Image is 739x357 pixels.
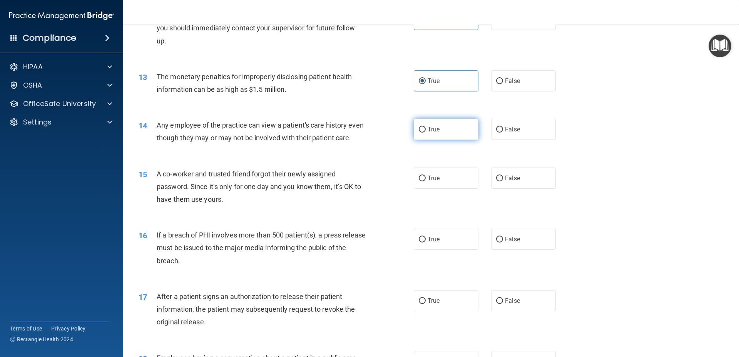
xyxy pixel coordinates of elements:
input: True [419,176,426,181]
span: 16 [139,231,147,240]
input: True [419,298,426,304]
span: True [428,77,440,85]
a: Settings [9,118,112,127]
span: False [505,126,520,133]
p: Settings [23,118,52,127]
span: False [505,77,520,85]
input: False [496,78,503,84]
p: OSHA [23,81,42,90]
input: False [496,298,503,304]
span: 17 [139,292,147,302]
p: HIPAA [23,62,43,71]
a: OfficeSafe University [9,99,112,108]
span: If you suspect that someone is violating the practice's privacy policy you should immediately con... [157,11,365,45]
span: True [428,297,440,304]
input: True [419,237,426,242]
input: True [419,78,426,84]
span: True [428,236,440,243]
span: A co-worker and trusted friend forgot their newly assigned password. Since it’s only for one day ... [157,170,361,203]
span: False [505,174,520,182]
a: Privacy Policy [51,325,86,332]
input: False [496,127,503,133]
a: HIPAA [9,62,112,71]
span: True [428,126,440,133]
a: Terms of Use [10,325,42,332]
input: False [496,237,503,242]
button: Open Resource Center [709,35,731,57]
a: OSHA [9,81,112,90]
span: 15 [139,170,147,179]
h4: Compliance [23,33,76,43]
img: PMB logo [9,8,114,23]
span: Any employee of the practice can view a patient's care history even though they may or may not be... [157,121,364,142]
span: If a breach of PHI involves more than 500 patient(s), a press release must be issued to the major... [157,231,366,264]
span: The monetary penalties for improperly disclosing patient health information can be as high as $1.... [157,73,352,93]
span: False [505,236,520,243]
p: OfficeSafe University [23,99,96,108]
input: False [496,176,503,181]
span: 13 [139,73,147,82]
span: True [428,174,440,182]
span: False [505,297,520,304]
span: 14 [139,121,147,130]
input: True [419,127,426,133]
iframe: Drift Widget Chat Controller [606,302,730,333]
span: Ⓒ Rectangle Health 2024 [10,335,73,343]
span: After a patient signs an authorization to release their patient information, the patient may subs... [157,292,355,326]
